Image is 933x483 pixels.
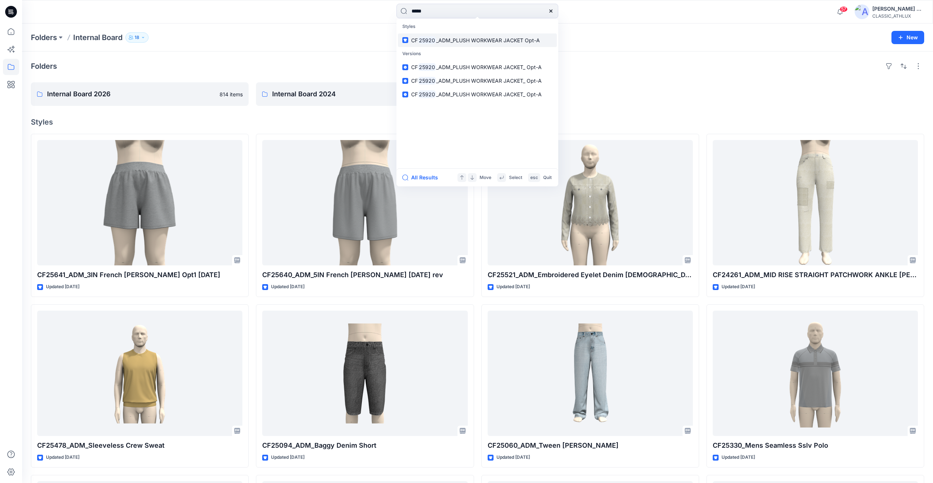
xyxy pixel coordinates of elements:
[271,454,305,461] p: Updated [DATE]
[46,454,79,461] p: Updated [DATE]
[262,311,467,436] a: CF25094_ADM_Baggy Denim Short
[418,76,436,85] mark: 25920
[436,78,542,84] span: _ADM_PLUSH WORKWEAR JACKET_ Opt-A
[891,31,924,44] button: New
[496,283,530,291] p: Updated [DATE]
[262,140,467,265] a: CF25640_ADM_5IN French Terry Short 24APR25 rev
[31,118,924,126] h4: Styles
[37,270,242,280] p: CF25641_ADM_3IN French [PERSON_NAME] Opt1 [DATE]
[398,74,557,87] a: CF25920_ADM_PLUSH WORKWEAR JACKET_ Opt-A
[488,311,693,436] a: CF25060_ADM_Tween Baggy Denim Jeans
[872,13,924,19] div: CLASSIC_ATHLUX
[436,37,540,43] span: _ADM_PLUSH WORKWEAR JACKET Opt-A
[411,78,418,84] span: CF
[398,33,557,47] a: CF25920_ADM_PLUSH WORKWEAR JACKET Opt-A
[37,440,242,451] p: CF25478_ADM_Sleeveless Crew Sweat
[418,63,436,71] mark: 25920
[530,174,538,182] p: esc
[713,140,918,265] a: CF24261_ADM_MID RISE STRAIGHT PATCHWORK ANKLE JEAN
[713,270,918,280] p: CF24261_ADM_MID RISE STRAIGHT PATCHWORK ANKLE [PERSON_NAME]
[840,6,848,12] span: 57
[436,64,542,70] span: _ADM_PLUSH WORKWEAR JACKET_ Opt-A
[262,270,467,280] p: CF25640_ADM_5IN French [PERSON_NAME] [DATE] rev
[398,20,557,33] p: Styles
[855,4,869,19] img: avatar
[73,32,122,43] p: Internal Board
[713,311,918,436] a: CF25330_Mens Seamless Sslv Polo
[722,283,755,291] p: Updated [DATE]
[262,440,467,451] p: CF25094_ADM_Baggy Denim Short
[46,283,79,291] p: Updated [DATE]
[411,91,418,97] span: CF
[488,140,693,265] a: CF25521_ADM_Embroidered Eyelet Denim Lady Jacket
[488,440,693,451] p: CF25060_ADM_Tween [PERSON_NAME]
[256,82,474,106] a: Internal Board 20241209 items
[722,454,755,461] p: Updated [DATE]
[31,82,249,106] a: Internal Board 2026814 items
[496,454,530,461] p: Updated [DATE]
[543,174,552,182] p: Quit
[398,60,557,74] a: CF25920_ADM_PLUSH WORKWEAR JACKET_ Opt-A
[488,270,693,280] p: CF25521_ADM_Embroidered Eyelet Denim [DEMOGRAPHIC_DATA] Jacket
[31,62,57,71] h4: Folders
[37,140,242,265] a: CF25641_ADM_3IN French Terry Short Opt1 25APR25
[713,440,918,451] p: CF25330_Mens Seamless Sslv Polo
[47,89,215,99] p: Internal Board 2026
[872,4,924,13] div: [PERSON_NAME] Cfai
[135,33,139,42] p: 18
[480,174,491,182] p: Move
[398,47,557,61] p: Versions
[411,64,418,70] span: CF
[398,87,557,101] a: CF25920_ADM_PLUSH WORKWEAR JACKET_ Opt-A
[418,90,436,99] mark: 25920
[418,36,436,44] mark: 25920
[436,91,542,97] span: _ADM_PLUSH WORKWEAR JACKET_ Opt-A
[402,173,443,182] button: All Results
[411,37,418,43] span: CF
[271,283,305,291] p: Updated [DATE]
[220,90,243,98] p: 814 items
[31,32,57,43] a: Folders
[509,174,522,182] p: Select
[272,89,437,99] p: Internal Board 2024
[125,32,149,43] button: 18
[37,311,242,436] a: CF25478_ADM_Sleeveless Crew Sweat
